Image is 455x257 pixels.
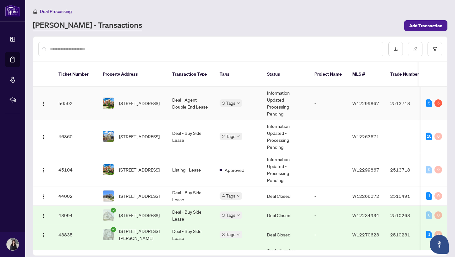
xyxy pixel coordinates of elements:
td: - [309,153,347,186]
td: 2510231 [385,225,429,244]
td: - [309,225,347,244]
span: Approved [225,166,244,173]
td: - [309,186,347,206]
td: 45104 [53,153,98,186]
td: 46860 [53,120,98,153]
td: 2510263 [385,206,429,225]
td: - [309,120,347,153]
img: Logo [41,194,46,199]
span: W12299867 [352,167,379,172]
span: [STREET_ADDRESS] [119,192,160,199]
td: Deal Closed [262,206,309,225]
button: download [388,42,403,56]
button: Logo [38,165,48,175]
td: Deal Closed [262,186,309,206]
th: Property Address [98,62,167,87]
img: Logo [41,101,46,106]
button: Add Transaction [404,20,447,31]
span: [STREET_ADDRESS][PERSON_NAME] [119,228,162,241]
span: 2 Tags [222,133,235,140]
button: Open asap [430,235,449,254]
td: Information Updated - Processing Pending [262,153,309,186]
td: 2510491 [385,186,429,206]
span: [STREET_ADDRESS] [119,133,160,140]
span: home [33,9,37,14]
div: 10 [426,133,432,140]
div: 0 [434,166,442,173]
div: 1 [426,231,432,238]
th: Status [262,62,309,87]
td: 43835 [53,225,98,244]
th: Transaction Type [167,62,215,87]
img: logo [5,5,20,16]
button: filter [428,42,442,56]
img: Logo [41,168,46,173]
div: 0 [434,231,442,238]
img: thumbnail-img [103,191,114,201]
span: down [237,102,240,105]
th: MLS # [347,62,385,87]
span: W12270623 [352,232,379,237]
span: check-circle [111,227,116,232]
td: Deal - Agent Double End Lease [167,87,215,120]
span: [STREET_ADDRESS] [119,166,160,173]
span: filter [433,47,437,51]
td: 2513718 [385,153,429,186]
td: - [309,87,347,120]
span: W12234934 [352,212,379,218]
span: Add Transaction [409,21,442,31]
td: Deal - Buy Side Lease [167,225,215,244]
td: - [309,206,347,225]
button: Logo [38,131,48,141]
span: download [393,47,398,51]
td: Deal - Buy Side Lease [167,120,215,153]
span: down [237,194,240,197]
img: thumbnail-img [103,164,114,175]
img: Logo [41,233,46,238]
th: Ticket Number [53,62,98,87]
div: 0 [426,211,432,219]
td: Deal - Buy Side Lease [167,206,215,225]
img: Logo [41,213,46,218]
div: 1 [426,192,432,200]
div: 0 [426,166,432,173]
td: - [385,120,429,153]
a: [PERSON_NAME] - Transactions [33,20,142,31]
img: thumbnail-img [103,98,114,109]
span: down [237,135,240,138]
span: [STREET_ADDRESS] [119,212,160,219]
img: thumbnail-img [103,210,114,221]
th: Project Name [309,62,347,87]
button: Logo [38,191,48,201]
span: edit [413,47,417,51]
div: 0 [434,211,442,219]
span: [STREET_ADDRESS] [119,100,160,107]
img: Logo [41,135,46,140]
td: Information Updated - Processing Pending [262,87,309,120]
span: W12299867 [352,100,379,106]
td: 43994 [53,206,98,225]
td: Listing - Lease [167,153,215,186]
span: 3 Tags [222,99,235,107]
td: Information Updated - Processing Pending [262,120,309,153]
button: Logo [38,210,48,220]
button: Logo [38,98,48,108]
td: 44002 [53,186,98,206]
span: down [237,233,240,236]
div: 5 [426,99,432,107]
div: 0 [434,192,442,200]
th: Tags [215,62,262,87]
span: 4 Tags [222,192,235,199]
span: down [237,214,240,217]
div: 5 [434,99,442,107]
td: 2513718 [385,87,429,120]
td: 50502 [53,87,98,120]
span: 3 Tags [222,211,235,219]
button: edit [408,42,422,56]
th: Trade Number [385,62,429,87]
span: W12263671 [352,134,379,139]
span: W12266072 [352,193,379,199]
span: Deal Processing [40,9,72,14]
img: thumbnail-img [103,131,114,142]
div: 0 [434,133,442,140]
